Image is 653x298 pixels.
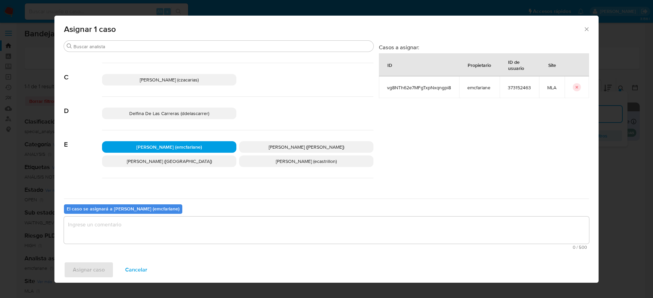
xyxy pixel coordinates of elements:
span: Cancelar [125,262,147,277]
span: F [64,178,102,197]
span: E [64,130,102,149]
button: Cerrar ventana [583,26,589,32]
span: [PERSON_NAME] ([GEOGRAPHIC_DATA]) [127,158,212,165]
span: Máximo 500 caracteres [66,245,587,249]
span: [PERSON_NAME] ([PERSON_NAME]) [269,144,344,150]
span: Asignar 1 caso [64,25,583,33]
div: Propietario [459,57,499,73]
div: [PERSON_NAME] (emcfarlane) [102,141,236,153]
div: Delfina De Las Carreras (ddelascarrer) [102,108,236,119]
button: Cancelar [116,262,156,278]
span: [PERSON_NAME] (czacarias) [140,76,199,83]
div: [PERSON_NAME] (ecastrillon) [239,155,373,167]
b: El caso se asignará a [PERSON_NAME] (emcfarlane) [67,205,180,212]
div: [PERSON_NAME] (czacarias) [102,74,236,86]
div: ID [379,57,400,73]
button: icon-button [573,83,581,91]
span: D [64,97,102,115]
input: Buscar analista [73,43,371,50]
span: MLA [547,85,556,91]
div: Site [540,57,564,73]
span: Delfina De Las Carreras (ddelascarrer) [129,110,209,117]
button: Buscar [67,43,72,49]
span: [PERSON_NAME] (emcfarlane) [136,144,202,150]
span: emcfarlane [467,85,491,91]
div: ID de usuario [500,54,539,76]
div: [PERSON_NAME] ([GEOGRAPHIC_DATA]) [102,155,236,167]
h3: Casos a asignar: [379,44,589,51]
span: [PERSON_NAME] (ecastrillon) [276,158,337,165]
div: [PERSON_NAME] ([PERSON_NAME]) [239,141,373,153]
div: assign-modal [54,16,599,283]
span: vg8NTh62e7MFgTxpNxqngpi8 [387,85,451,91]
span: C [64,63,102,81]
span: 373152463 [508,85,531,91]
